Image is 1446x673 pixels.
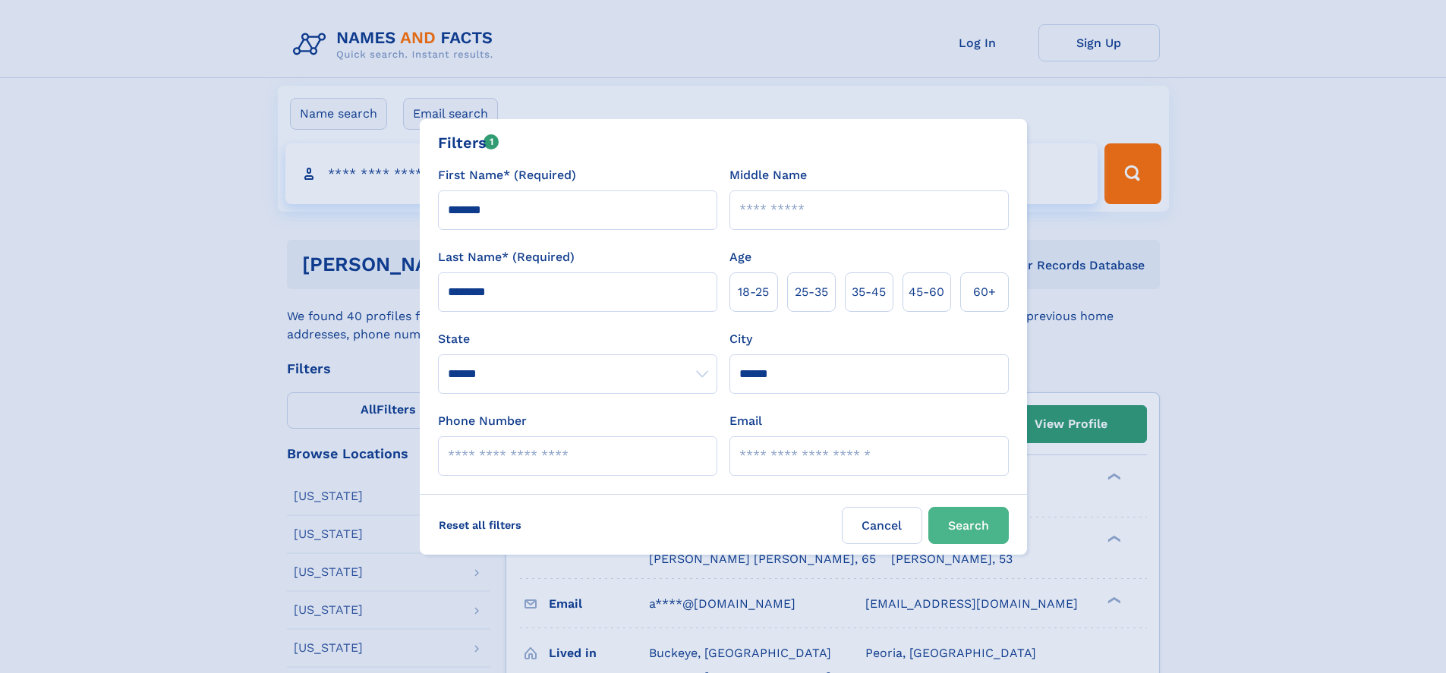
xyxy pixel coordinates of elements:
[438,166,576,184] label: First Name* (Required)
[928,507,1009,544] button: Search
[729,330,752,348] label: City
[729,166,807,184] label: Middle Name
[738,283,769,301] span: 18‑25
[909,283,944,301] span: 45‑60
[729,248,751,266] label: Age
[438,330,717,348] label: State
[429,507,531,543] label: Reset all filters
[795,283,828,301] span: 25‑35
[842,507,922,544] label: Cancel
[438,248,575,266] label: Last Name* (Required)
[852,283,886,301] span: 35‑45
[438,412,527,430] label: Phone Number
[729,412,762,430] label: Email
[438,131,499,154] div: Filters
[973,283,996,301] span: 60+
